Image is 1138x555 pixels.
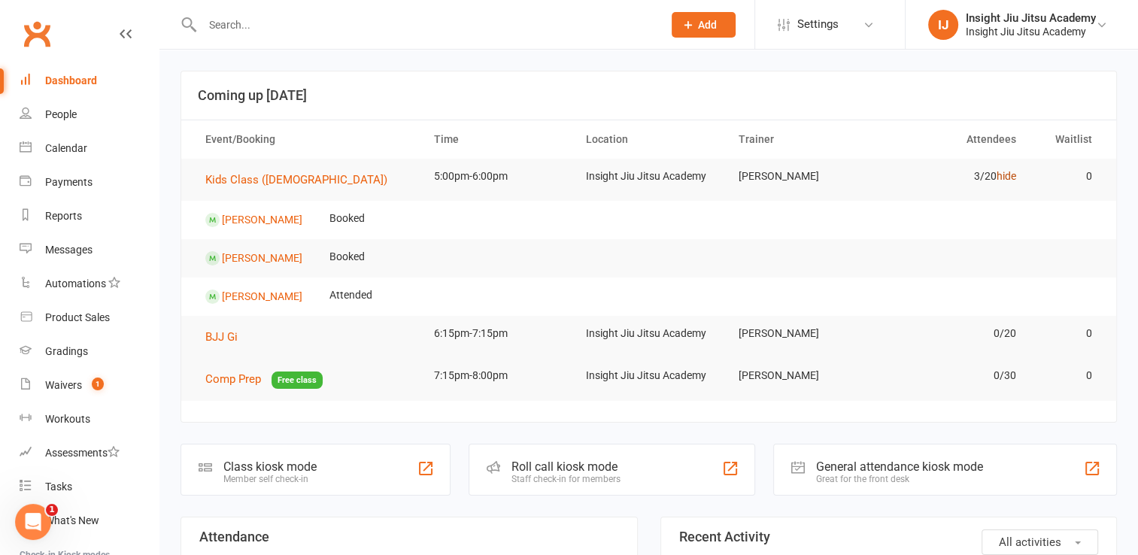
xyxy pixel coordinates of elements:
[511,474,621,484] div: Staff check-in for members
[198,14,652,35] input: Search...
[20,301,159,335] a: Product Sales
[316,277,386,313] td: Attended
[198,88,1100,103] h3: Coming up [DATE]
[205,328,248,346] button: BJJ Gi
[45,108,77,120] div: People
[45,244,93,256] div: Messages
[45,277,106,290] div: Automations
[45,142,87,154] div: Calendar
[997,170,1016,182] a: hide
[205,330,238,344] span: BJJ Gi
[18,15,56,53] a: Clubworx
[679,529,1099,544] h3: Recent Activity
[725,159,878,194] td: [PERSON_NAME]
[316,201,378,236] td: Booked
[1030,316,1106,351] td: 0
[20,98,159,132] a: People
[877,120,1030,159] th: Attendees
[1030,159,1106,194] td: 0
[272,372,323,389] span: Free class
[20,64,159,98] a: Dashboard
[20,436,159,470] a: Assessments
[816,474,983,484] div: Great for the front desk
[797,8,839,41] span: Settings
[199,529,619,544] h3: Attendance
[205,372,261,386] span: Comp Prep
[572,358,725,393] td: Insight Jiu Jitsu Academy
[966,11,1096,25] div: Insight Jiu Jitsu Academy
[725,358,878,393] td: [PERSON_NAME]
[45,176,93,188] div: Payments
[877,358,1030,393] td: 0/30
[223,474,317,484] div: Member self check-in
[45,514,99,526] div: What's New
[222,252,302,264] a: [PERSON_NAME]
[222,290,302,302] a: [PERSON_NAME]
[45,311,110,323] div: Product Sales
[45,210,82,222] div: Reports
[20,132,159,165] a: Calendar
[20,470,159,504] a: Tasks
[45,481,72,493] div: Tasks
[20,165,159,199] a: Payments
[1030,120,1106,159] th: Waitlist
[20,233,159,267] a: Messages
[877,159,1030,194] td: 3/20
[222,214,302,226] a: [PERSON_NAME]
[20,199,159,233] a: Reports
[223,459,317,474] div: Class kiosk mode
[966,25,1096,38] div: Insight Jiu Jitsu Academy
[20,335,159,368] a: Gradings
[572,120,725,159] th: Location
[46,504,58,516] span: 1
[205,173,387,187] span: Kids Class ([DEMOGRAPHIC_DATA])
[205,171,398,189] button: Kids Class ([DEMOGRAPHIC_DATA])
[45,413,90,425] div: Workouts
[572,316,725,351] td: Insight Jiu Jitsu Academy
[20,402,159,436] a: Workouts
[928,10,958,40] div: IJ
[45,74,97,86] div: Dashboard
[572,159,725,194] td: Insight Jiu Jitsu Academy
[420,159,573,194] td: 5:00pm-6:00pm
[982,529,1098,555] button: All activities
[15,504,51,540] iframe: Intercom live chat
[192,120,420,159] th: Event/Booking
[1030,358,1106,393] td: 0
[92,378,104,390] span: 1
[45,447,120,459] div: Assessments
[45,379,82,391] div: Waivers
[20,368,159,402] a: Waivers 1
[316,239,378,274] td: Booked
[999,535,1061,549] span: All activities
[205,370,323,389] button: Comp PrepFree class
[20,504,159,538] a: What's New
[725,120,878,159] th: Trainer
[45,345,88,357] div: Gradings
[816,459,983,474] div: General attendance kiosk mode
[672,12,736,38] button: Add
[420,316,573,351] td: 6:15pm-7:15pm
[698,19,717,31] span: Add
[20,267,159,301] a: Automations
[725,316,878,351] td: [PERSON_NAME]
[420,120,573,159] th: Time
[877,316,1030,351] td: 0/20
[420,358,573,393] td: 7:15pm-8:00pm
[511,459,621,474] div: Roll call kiosk mode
